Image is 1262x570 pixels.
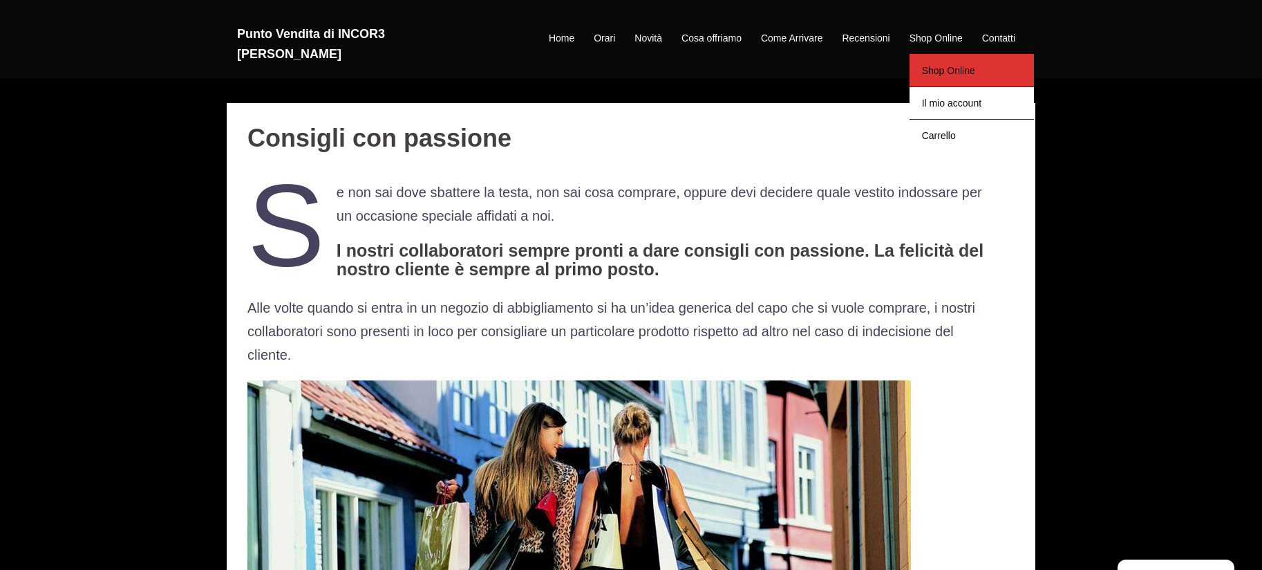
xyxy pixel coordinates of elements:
[681,30,742,47] a: Cosa offriamo
[594,30,615,47] a: Orari
[910,54,1034,86] a: Shop Online
[237,24,486,64] h2: Punto Vendita di INCOR3 [PERSON_NAME]
[247,181,1001,228] p: Se non sai dove sbattere la testa, non sai cosa comprare, oppure devi decidere quale vestito indo...
[247,241,1001,279] h4: I nostri collaboratori sempre pronti a dare consigli con passione. La felicità del nostro cliente...
[910,30,963,47] a: Shop Online
[982,30,1015,47] a: Contatti
[247,124,1001,160] h1: Consigli con passione
[761,30,822,47] a: Come Arrivare
[247,296,1001,367] p: Alle volte quando si entra in un negozio di abbigliamento si ha un’idea generica del capo che si ...
[634,30,662,47] a: Novità
[549,30,574,47] a: Home
[842,30,889,47] a: Recensioni
[910,86,1034,119] a: Il mio account
[910,119,1034,151] a: Carrello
